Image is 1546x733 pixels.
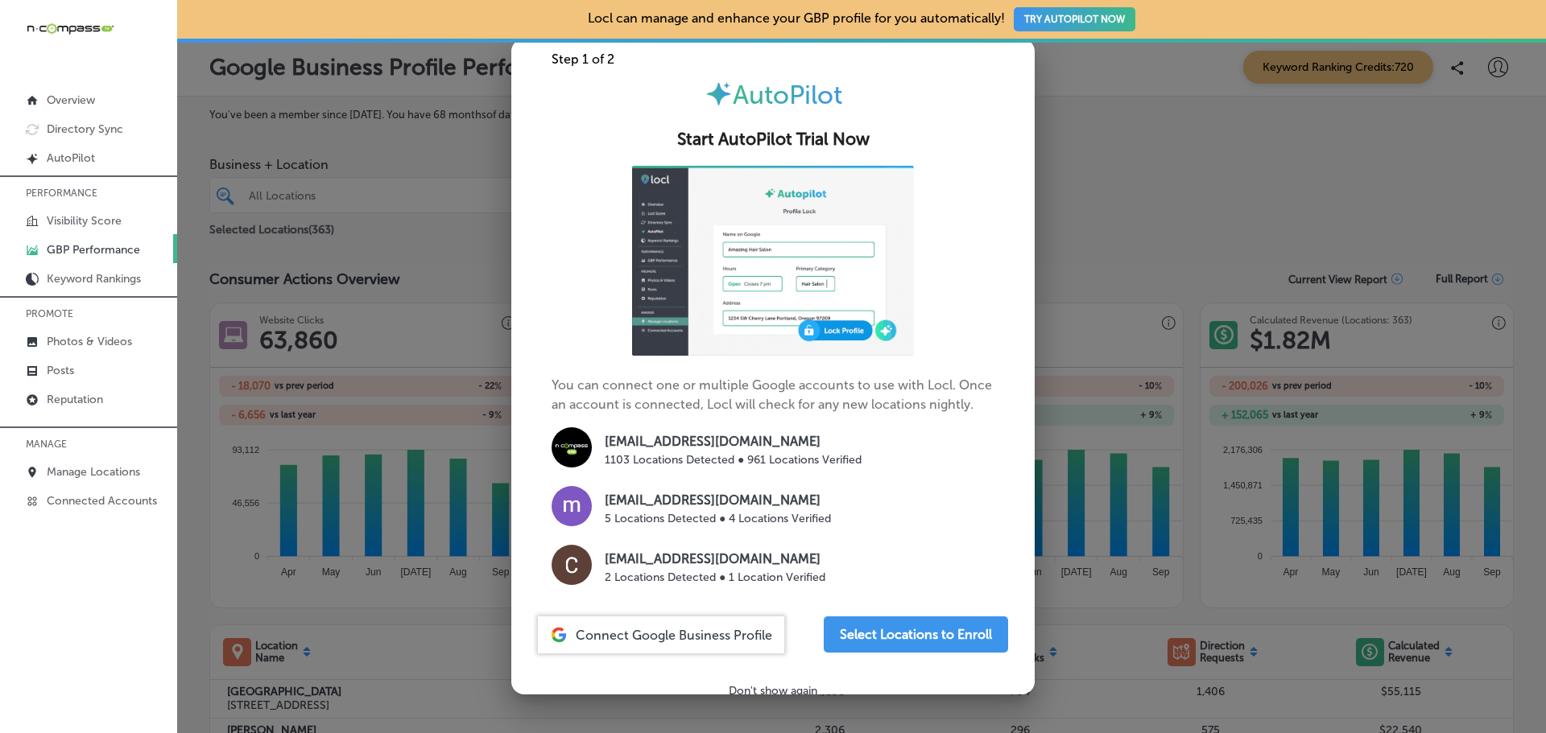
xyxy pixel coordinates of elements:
img: autopilot-icon [705,80,733,108]
img: ap-gif [632,166,914,356]
h2: Start AutoPilot Trial Now [531,130,1015,150]
p: Keyword Rankings [47,272,141,286]
button: TRY AUTOPILOT NOW [1014,7,1135,31]
p: GBP Performance [47,243,140,257]
p: Connected Accounts [47,494,157,508]
p: Don't show again [729,684,817,698]
p: Visibility Score [47,214,122,228]
p: Photos & Videos [47,335,132,348]
span: AutoPilot [733,80,842,110]
p: AutoPilot [47,151,95,165]
p: Reputation [47,393,103,406]
p: [EMAIL_ADDRESS][DOMAIN_NAME] [605,550,825,569]
p: Posts [47,364,74,377]
p: You can connect one or multiple Google accounts to use with Locl. Once an account is connected, L... [552,166,994,591]
p: [EMAIL_ADDRESS][DOMAIN_NAME] [605,432,862,451]
p: Overview [47,93,95,107]
p: Directory Sync [47,122,123,136]
p: 5 Locations Detected ● 4 Locations Verified [605,510,831,527]
div: Step 1 of 2 [511,51,1035,67]
img: 660ab0bf-5cc7-4cb8-ba1c-48b5ae0f18e60NCTV_CLogo_TV_Black_-500x88.png [26,21,114,36]
p: 1103 Locations Detected ● 961 Locations Verified [605,451,862,468]
p: 2 Locations Detected ● 1 Location Verified [605,569,825,586]
p: Manage Locations [47,465,140,479]
p: [EMAIL_ADDRESS][DOMAIN_NAME] [605,491,831,510]
span: Connect Google Business Profile [576,628,772,643]
button: Select Locations to Enroll [824,616,1008,653]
